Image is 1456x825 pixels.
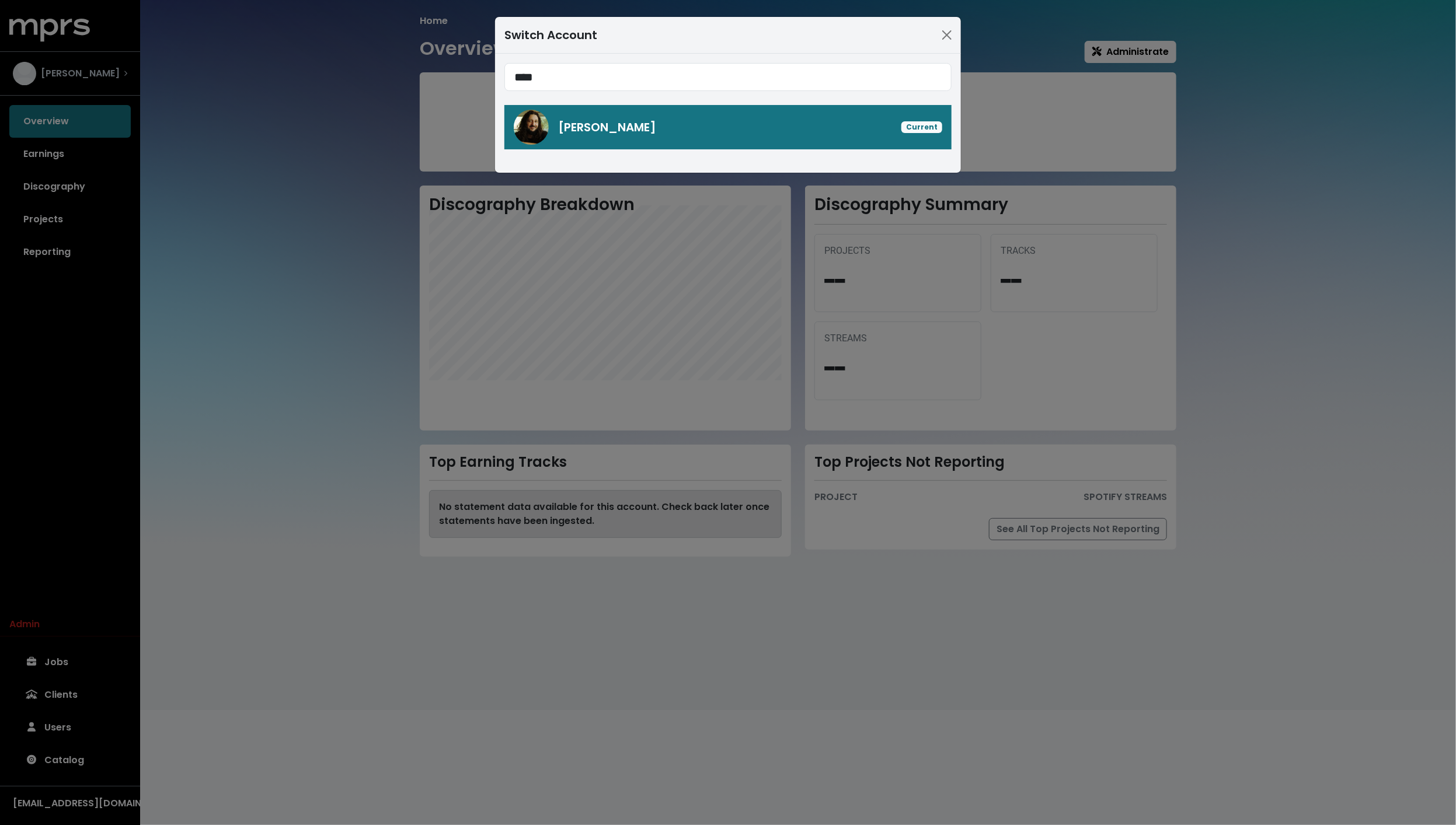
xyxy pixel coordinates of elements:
a: Julian Bunetta[PERSON_NAME]Current [504,105,952,149]
div: Switch Account [504,26,597,44]
span: [PERSON_NAME] [558,118,656,136]
span: Current [901,121,942,133]
button: Close [938,26,956,44]
input: Search accounts [504,63,952,91]
img: Julian Bunetta [514,110,549,145]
